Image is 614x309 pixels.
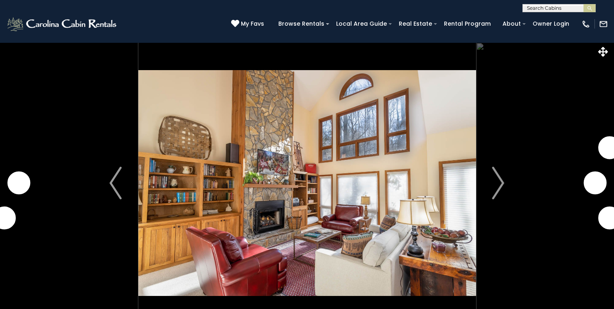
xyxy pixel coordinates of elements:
img: White-1-2.png [6,16,119,32]
a: Local Area Guide [332,18,391,30]
img: mail-regular-white.png [599,20,608,29]
a: About [498,18,525,30]
a: Real Estate [395,18,436,30]
span: My Favs [241,20,264,28]
a: Browse Rentals [274,18,328,30]
a: Rental Program [440,18,495,30]
a: Owner Login [529,18,573,30]
a: My Favs [231,20,266,29]
img: phone-regular-white.png [581,20,590,29]
img: arrow [492,167,505,199]
img: arrow [109,167,122,199]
